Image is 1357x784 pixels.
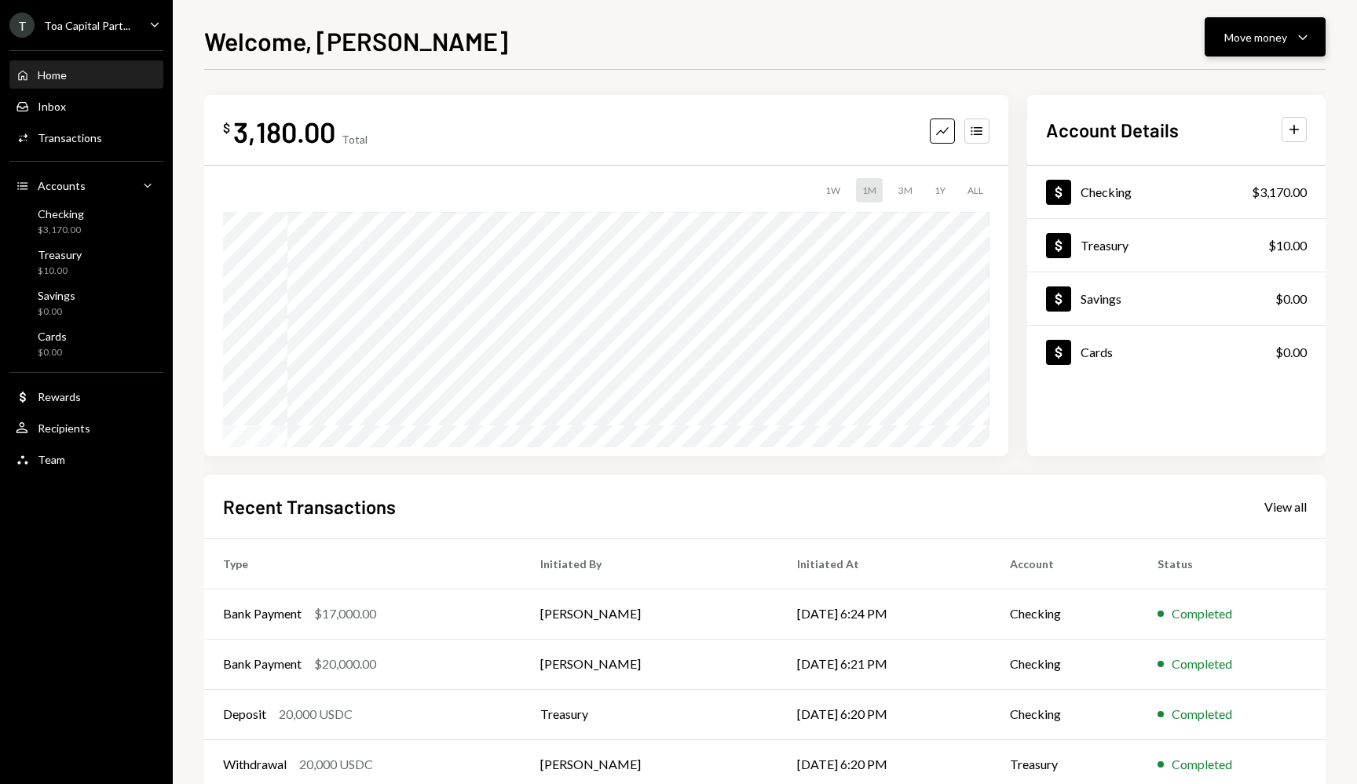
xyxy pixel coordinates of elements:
[9,284,163,322] a: Savings$0.00
[314,604,376,623] div: $17,000.00
[1027,219,1326,272] a: Treasury$10.00
[778,689,991,739] td: [DATE] 6:20 PM
[1046,117,1179,143] h2: Account Details
[1172,604,1232,623] div: Completed
[9,202,163,240] a: Checking$3,170.00
[928,178,952,202] div: 1Y
[314,655,376,673] div: $20,000.00
[9,325,163,363] a: Cards$0.00
[778,589,991,639] td: [DATE] 6:24 PM
[1224,29,1287,46] div: Move money
[38,224,84,237] div: $3,170.00
[1081,291,1121,306] div: Savings
[991,538,1139,589] th: Account
[38,100,66,113] div: Inbox
[223,494,396,520] h2: Recent Transactions
[991,689,1139,739] td: Checking
[9,123,163,151] a: Transactions
[1081,238,1128,253] div: Treasury
[1027,326,1326,378] a: Cards$0.00
[778,538,991,589] th: Initiated At
[44,19,130,32] div: Toa Capital Part...
[1205,17,1326,57] button: Move money
[1172,705,1232,724] div: Completed
[204,538,521,589] th: Type
[38,131,102,144] div: Transactions
[38,305,75,319] div: $0.00
[38,390,81,403] div: Rewards
[38,68,67,82] div: Home
[342,133,368,146] div: Total
[1172,655,1232,673] div: Completed
[1172,755,1232,774] div: Completed
[778,639,991,689] td: [DATE] 6:21 PM
[9,414,163,442] a: Recipients
[38,179,86,192] div: Accounts
[1027,166,1326,218] a: Checking$3,170.00
[9,60,163,89] a: Home
[38,346,67,359] div: $0.00
[521,589,778,639] td: [PERSON_NAME]
[1139,538,1326,589] th: Status
[9,445,163,473] a: Team
[38,453,65,466] div: Team
[1275,343,1307,362] div: $0.00
[1275,290,1307,308] div: $0.00
[892,178,919,202] div: 3M
[223,604,302,623] div: Bank Payment
[38,421,90,435] div: Recipients
[9,92,163,120] a: Inbox
[38,248,82,261] div: Treasury
[223,705,266,724] div: Deposit
[1264,499,1307,515] div: View all
[991,589,1139,639] td: Checking
[233,114,335,149] div: 3,180.00
[38,264,82,278] div: $10.00
[1027,272,1326,325] a: Savings$0.00
[38,207,84,221] div: Checking
[1081,184,1132,199] div: Checking
[1268,236,1307,255] div: $10.00
[204,25,508,57] h1: Welcome, [PERSON_NAME]
[1081,345,1113,359] div: Cards
[38,289,75,302] div: Savings
[223,120,230,136] div: $
[279,705,353,724] div: 20,000 USDC
[961,178,989,202] div: ALL
[856,178,883,202] div: 1M
[521,538,778,589] th: Initiated By
[223,655,302,673] div: Bank Payment
[521,689,778,739] td: Treasury
[9,13,35,38] div: T
[1252,183,1307,202] div: $3,170.00
[521,639,778,689] td: [PERSON_NAME]
[991,639,1139,689] td: Checking
[38,330,67,343] div: Cards
[9,382,163,410] a: Rewards
[1264,498,1307,515] a: View all
[9,243,163,281] a: Treasury$10.00
[819,178,847,202] div: 1W
[9,171,163,199] a: Accounts
[299,755,373,774] div: 20,000 USDC
[223,755,287,774] div: Withdrawal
